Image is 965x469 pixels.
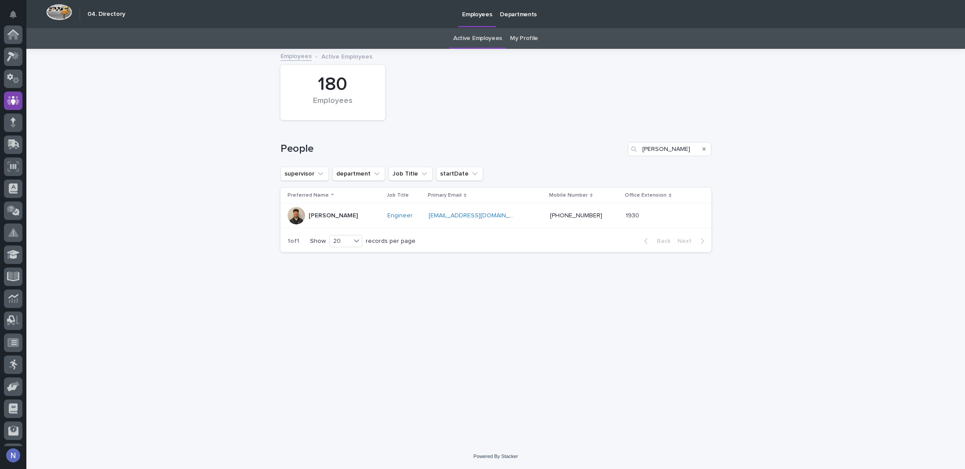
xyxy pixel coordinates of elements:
[280,167,329,181] button: supervisor
[4,5,22,24] button: Notifications
[309,212,358,220] p: [PERSON_NAME]
[295,96,370,115] div: Employees
[11,11,22,25] div: Notifications
[453,28,502,49] a: Active Employees
[280,51,312,61] a: Employees
[288,191,329,200] p: Preferred Name
[637,237,674,245] button: Back
[280,231,306,252] p: 1 of 1
[332,167,385,181] button: department
[310,238,326,245] p: Show
[628,142,711,156] input: Search
[389,167,433,181] button: Job Title
[87,11,125,18] h2: 04. Directory
[387,212,413,220] a: Engineer
[626,210,641,220] p: 1930
[510,28,538,49] a: My Profile
[550,213,602,219] a: [PHONE_NUMBER]
[366,238,415,245] p: records per page
[473,454,518,459] a: Powered By Stacker
[280,203,711,228] tr: [PERSON_NAME]Engineer [EMAIL_ADDRESS][DOMAIN_NAME] [PHONE_NUMBER]19301930
[429,213,528,219] a: [EMAIL_ADDRESS][DOMAIN_NAME]
[549,191,588,200] p: Mobile Number
[321,51,372,61] p: Active Employees
[677,238,697,244] span: Next
[652,238,670,244] span: Back
[295,73,370,95] div: 180
[436,167,483,181] button: startDate
[625,191,666,200] p: Office Extension
[280,143,624,155] h1: People
[674,237,711,245] button: Next
[330,237,351,246] div: 20
[4,446,22,465] button: users-avatar
[386,191,409,200] p: Job Title
[428,191,462,200] p: Primary Email
[46,4,72,20] img: Workspace Logo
